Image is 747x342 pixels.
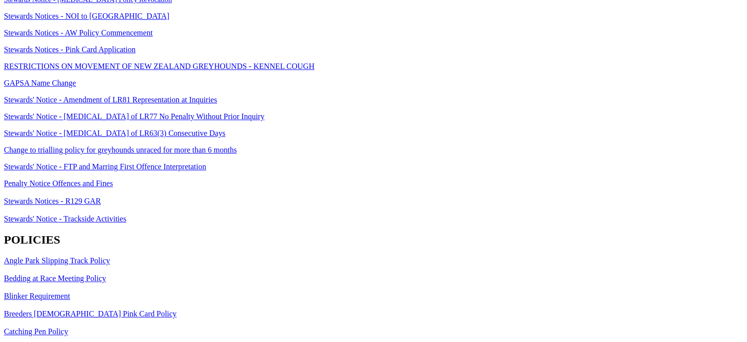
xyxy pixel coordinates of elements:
a: Stewards Notices - AW Policy Commencement [4,29,153,37]
a: Stewards' Notice - FTP and Marring First Offence Interpretation [4,162,206,171]
a: Breeders [DEMOGRAPHIC_DATA] Pink Card Policy [4,310,177,318]
a: Stewards' Notice - [MEDICAL_DATA] of LR77 No Penalty Without Prior Inquiry [4,112,264,121]
a: Angle Park Slipping Track Policy [4,256,110,265]
a: Stewards Notices - NOI to [GEOGRAPHIC_DATA] [4,12,169,20]
a: Bedding at Race Meeting Policy [4,274,106,282]
a: Change to trialling policy for greyhounds unraced for more than 6 months [4,146,237,154]
a: Blinker Requirement [4,292,70,300]
a: Catching Pen Policy [4,327,68,336]
a: Penalty Notice Offences and Fines [4,179,113,187]
a: Stewards Notices - R129 GAR [4,197,101,205]
a: Stewards' Notice - [MEDICAL_DATA] of LR63(3) Consecutive Days [4,129,225,137]
a: Stewards' Notice - Trackside Activities [4,215,126,223]
a: Stewards' Notice - Amendment of LR81 Representation at Inquiries [4,95,217,104]
h2: POLICIES [4,233,743,247]
a: RESTRICTIONS ON MOVEMENT OF NEW ZEALAND GREYHOUNDS - KENNEL COUGH [4,62,314,70]
a: Stewards Notices - Pink Card Application [4,45,136,54]
a: GAPSA Name Change [4,79,76,87]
